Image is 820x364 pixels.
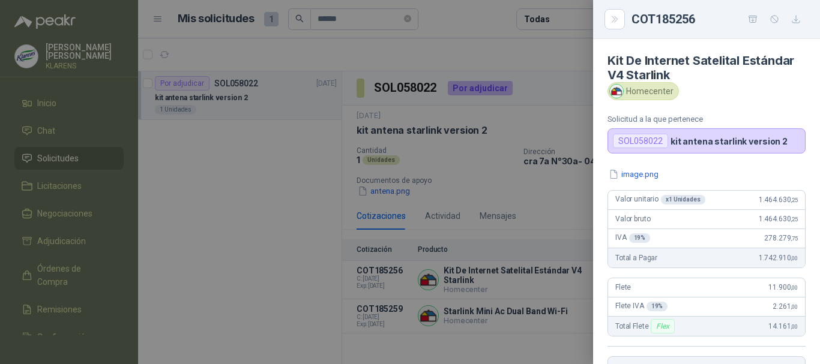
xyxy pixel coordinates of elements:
[607,115,806,124] p: Solicitud a la que pertenece
[791,284,798,291] span: ,00
[791,216,798,222] span: ,25
[632,10,806,29] div: COT185256
[773,302,798,311] span: 2.261
[607,12,622,26] button: Close
[671,136,788,146] p: kit antena starlink version 2
[615,319,677,333] span: Total Flete
[651,319,674,333] div: Flex
[615,195,705,204] span: Valor unitario
[791,235,798,242] span: ,75
[610,85,623,98] img: Company Logo
[791,255,798,261] span: ,00
[615,302,668,311] span: Flete IVA
[607,82,679,100] div: Homecenter
[791,197,798,203] span: ,25
[629,233,651,243] div: 19 %
[764,234,798,242] span: 278.279
[791,303,798,310] span: ,00
[759,195,798,204] span: 1.464.630
[791,323,798,330] span: ,00
[615,215,650,223] span: Valor bruto
[607,53,806,82] h4: Kit De Internet Satelital Estándar V4 Starlink
[768,322,798,330] span: 14.161
[615,233,650,243] span: IVA
[607,168,660,181] button: image.png
[661,195,705,204] div: x 1 Unidades
[613,134,668,148] div: SOL058022
[768,283,798,291] span: 11.900
[615,254,657,262] span: Total a Pagar
[647,302,668,311] div: 19 %
[759,215,798,223] span: 1.464.630
[615,283,631,291] span: Flete
[759,254,798,262] span: 1.742.910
